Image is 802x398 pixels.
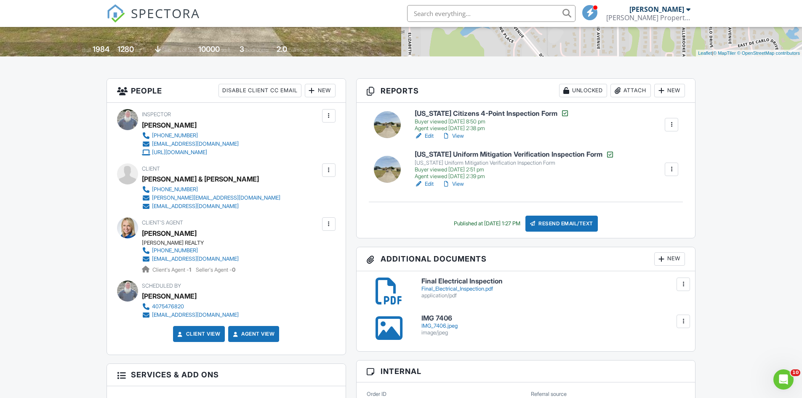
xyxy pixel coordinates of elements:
[421,278,685,285] h6: Final Electrical Inspection
[305,84,336,97] div: New
[654,252,685,266] div: New
[415,118,569,125] div: Buyer viewed [DATE] 8:50 pm
[152,303,184,310] div: 4075476820
[107,11,200,29] a: SPECTORA
[142,166,160,172] span: Client
[152,267,192,273] span: Client's Agent -
[152,141,239,147] div: [EMAIL_ADDRESS][DOMAIN_NAME]
[525,216,598,232] div: Resend Email/Text
[179,47,197,53] span: Lot Size
[245,47,269,53] span: bedrooms
[240,45,244,53] div: 3
[142,302,239,311] a: 4075476820
[629,5,684,13] div: [PERSON_NAME]
[142,173,259,185] div: [PERSON_NAME] & [PERSON_NAME]
[142,311,239,319] a: [EMAIL_ADDRESS][DOMAIN_NAME]
[218,84,301,97] div: Disable Client CC Email
[415,150,614,180] a: [US_STATE] Uniform Mitigation Verification Inspection Form [US_STATE] Uniform Mitigation Verifica...
[442,132,464,140] a: View
[176,330,221,338] a: Client View
[357,79,695,103] h3: Reports
[152,186,198,193] div: [PHONE_NUMBER]
[142,111,171,118] span: Inspector
[82,47,91,53] span: Built
[415,109,569,118] h6: [US_STATE] Citizens 4-Point Inspection Form
[142,119,197,131] div: [PERSON_NAME]
[152,247,198,254] div: [PHONE_NUMBER]
[288,47,312,53] span: bathrooms
[713,51,736,56] a: © MapTiler
[415,160,614,166] div: [US_STATE] Uniform Mitigation Verification Inspection Form
[415,109,569,132] a: [US_STATE] Citizens 4-Point Inspection Form Buyer viewed [DATE] 8:50 pm Agent viewed [DATE] 2:38 pm
[421,329,685,336] div: image/jpeg
[367,390,386,398] label: Order ID
[773,369,794,390] iframe: Intercom live chat
[737,51,800,56] a: © OpenStreetMap contributors
[117,45,134,53] div: 1280
[142,290,197,302] div: [PERSON_NAME]
[107,364,346,386] h3: Services & Add ons
[131,4,200,22] span: SPECTORA
[610,84,651,97] div: Attach
[357,361,695,382] h3: Internal
[357,247,695,271] h3: Additional Documents
[407,5,576,22] input: Search everything...
[162,47,171,53] span: slab
[107,4,125,23] img: The Best Home Inspection Software - Spectora
[415,166,614,173] div: Buyer viewed [DATE] 2:51 pm
[654,84,685,97] div: New
[531,390,567,398] label: Referral source
[142,140,239,148] a: [EMAIL_ADDRESS][DOMAIN_NAME]
[231,330,274,338] a: Agent View
[142,185,280,194] a: [PHONE_NUMBER]
[142,240,245,246] div: [PERSON_NAME] REALTY
[421,315,685,322] h6: IMG 7406
[232,267,235,273] strong: 0
[421,315,685,336] a: IMG 7406 IMG_7406.jpeg image/jpeg
[152,132,198,139] div: [PHONE_NUMBER]
[415,180,434,188] a: Edit
[415,125,569,132] div: Agent viewed [DATE] 2:38 pm
[152,149,207,156] div: [URL][DOMAIN_NAME]
[152,195,280,201] div: [PERSON_NAME][EMAIL_ADDRESS][DOMAIN_NAME]
[135,47,147,53] span: sq. ft.
[142,255,239,263] a: [EMAIL_ADDRESS][DOMAIN_NAME]
[107,79,346,103] h3: People
[421,278,685,299] a: Final Electrical Inspection Final_Electrical_Inspection.pdf application/pdf
[221,47,232,53] span: sq.ft.
[142,131,239,140] a: [PHONE_NUMBER]
[152,256,239,262] div: [EMAIL_ADDRESS][DOMAIN_NAME]
[142,202,280,211] a: [EMAIL_ADDRESS][DOMAIN_NAME]
[142,194,280,202] a: [PERSON_NAME][EMAIL_ADDRESS][DOMAIN_NAME]
[196,267,235,273] span: Seller's Agent -
[142,227,197,240] a: [PERSON_NAME]
[142,246,239,255] a: [PHONE_NUMBER]
[142,219,183,226] span: Client's Agent
[606,13,690,22] div: Bowman Property Inspections
[421,286,685,292] div: Final_Electrical_Inspection.pdf
[421,292,685,299] div: application/pdf
[696,50,802,57] div: |
[198,45,220,53] div: 10000
[415,150,614,159] h6: [US_STATE] Uniform Mitigation Verification Inspection Form
[454,220,520,227] div: Published at [DATE] 1:27 PM
[142,283,181,289] span: Scheduled By
[415,132,434,140] a: Edit
[559,84,607,97] div: Unlocked
[442,180,464,188] a: View
[93,45,109,53] div: 1984
[415,173,614,180] div: Agent viewed [DATE] 2:39 pm
[142,148,239,157] a: [URL][DOMAIN_NAME]
[189,267,191,273] strong: 1
[277,45,287,53] div: 2.0
[698,51,712,56] a: Leaflet
[152,203,239,210] div: [EMAIL_ADDRESS][DOMAIN_NAME]
[421,323,685,329] div: IMG_7406.jpeg
[152,312,239,318] div: [EMAIL_ADDRESS][DOMAIN_NAME]
[791,369,800,376] span: 10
